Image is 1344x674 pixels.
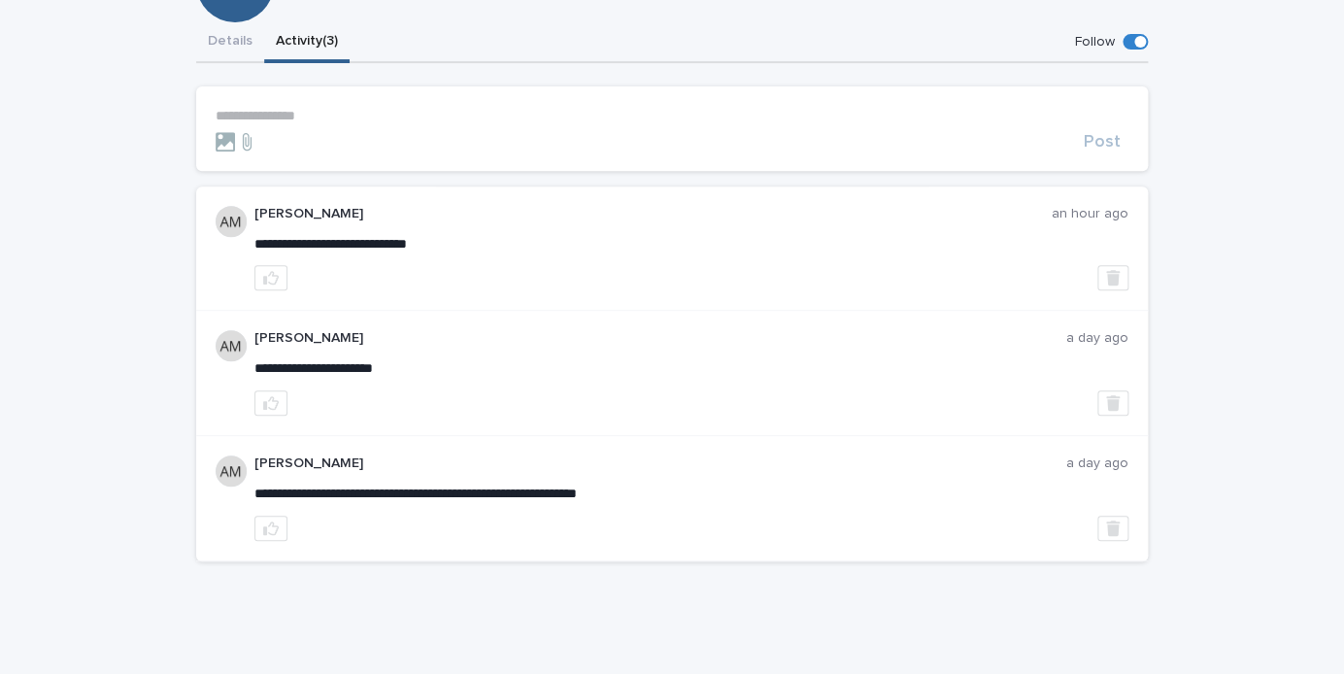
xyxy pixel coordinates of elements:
[254,516,287,541] button: like this post
[254,206,1052,222] p: [PERSON_NAME]
[1075,34,1115,51] p: Follow
[1097,390,1128,416] button: Delete post
[1066,455,1128,472] p: a day ago
[1097,265,1128,290] button: Delete post
[254,330,1066,347] p: [PERSON_NAME]
[1052,206,1128,222] p: an hour ago
[254,265,287,290] button: like this post
[254,455,1066,472] p: [PERSON_NAME]
[1066,330,1128,347] p: a day ago
[264,22,350,63] button: Activity (3)
[196,22,264,63] button: Details
[1097,516,1128,541] button: Delete post
[1084,133,1121,151] span: Post
[254,390,287,416] button: like this post
[1076,133,1128,151] button: Post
